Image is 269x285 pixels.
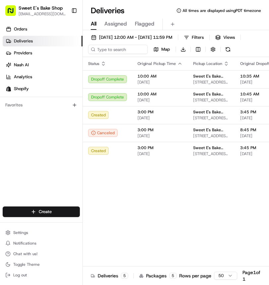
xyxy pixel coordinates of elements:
a: Providers [3,48,82,58]
span: [STREET_ADDRESS][PERSON_NAME] [193,133,230,139]
input: Type to search [88,45,148,54]
span: Chat with us! [13,251,37,256]
p: Rows per page [179,272,211,279]
span: [DATE] [137,80,183,85]
div: Packages [139,272,177,279]
span: Settings [13,230,28,235]
span: Log out [13,272,27,278]
a: Shopify [3,84,82,94]
span: 3:00 PM [137,145,183,150]
span: Status [88,61,99,66]
a: Analytics [3,72,82,82]
span: Pickup Location [193,61,222,66]
span: 3:00 PM [137,109,183,115]
div: 5 [169,273,177,279]
span: Flagged [135,20,154,28]
span: Orders [14,26,27,32]
span: Map [161,46,170,52]
span: [DATE] [137,133,183,139]
span: [STREET_ADDRESS][PERSON_NAME] [193,97,230,103]
span: Notifications [13,241,36,246]
a: Nash AI [3,60,82,70]
span: 10:00 AM [137,91,183,97]
span: Providers [14,50,32,56]
button: Sweet E's Bake Shop[EMAIL_ADDRESS][DOMAIN_NAME] [3,3,69,19]
span: Filters [192,34,204,40]
span: Toggle Theme [13,262,40,267]
span: Analytics [14,74,32,80]
span: Shopify [14,86,29,92]
button: Log out [3,270,80,280]
button: Sweet E's Bake Shop [19,5,63,11]
span: Original Pickup Time [137,61,176,66]
span: Sweet E's Bake Shop [193,127,230,133]
button: Views [212,33,238,42]
a: Deliveries [3,36,82,46]
span: [DATE] 12:00 AM - [DATE] 11:59 PM [99,34,172,40]
span: [DATE] [137,151,183,156]
span: Create [39,209,52,215]
span: 3:00 PM [137,127,183,133]
span: All times are displayed using PDT timezone [183,8,261,13]
div: Deliveries [91,272,128,279]
button: [EMAIL_ADDRESS][DOMAIN_NAME] [19,11,66,17]
span: [STREET_ADDRESS][PERSON_NAME] [193,151,230,156]
span: Deliveries [14,38,33,44]
button: Notifications [3,239,80,248]
span: [DATE] [137,115,183,121]
a: Orders [3,24,82,34]
span: [STREET_ADDRESS][PERSON_NAME] [193,80,230,85]
span: 10:00 AM [137,74,183,79]
span: [DATE] [137,97,183,103]
span: Sweet E's Bake Shop [193,109,230,115]
span: All [91,20,96,28]
button: [DATE] 12:00 AM - [DATE] 11:59 PM [88,33,175,42]
button: Refresh [223,45,233,54]
div: Favorites [3,100,80,110]
span: Views [223,34,235,40]
button: Settings [3,228,80,237]
span: Assigned [104,20,127,28]
span: Sweet E's Bake Shop [193,145,230,150]
button: Filters [181,33,207,42]
button: Toggle Theme [3,260,80,269]
img: Shopify logo [6,86,11,91]
div: Page 1 of 1 [242,269,260,282]
div: 5 [121,273,128,279]
button: Create [3,206,80,217]
button: Chat with us! [3,249,80,258]
span: Nash AI [14,62,29,68]
span: [STREET_ADDRESS][PERSON_NAME] [193,115,230,121]
span: Sweet E's Bake Shop [193,74,230,79]
button: Canceled [88,129,118,137]
h1: Deliveries [91,5,125,16]
span: Sweet E's Bake Shop [193,91,230,97]
button: Map [150,45,173,54]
